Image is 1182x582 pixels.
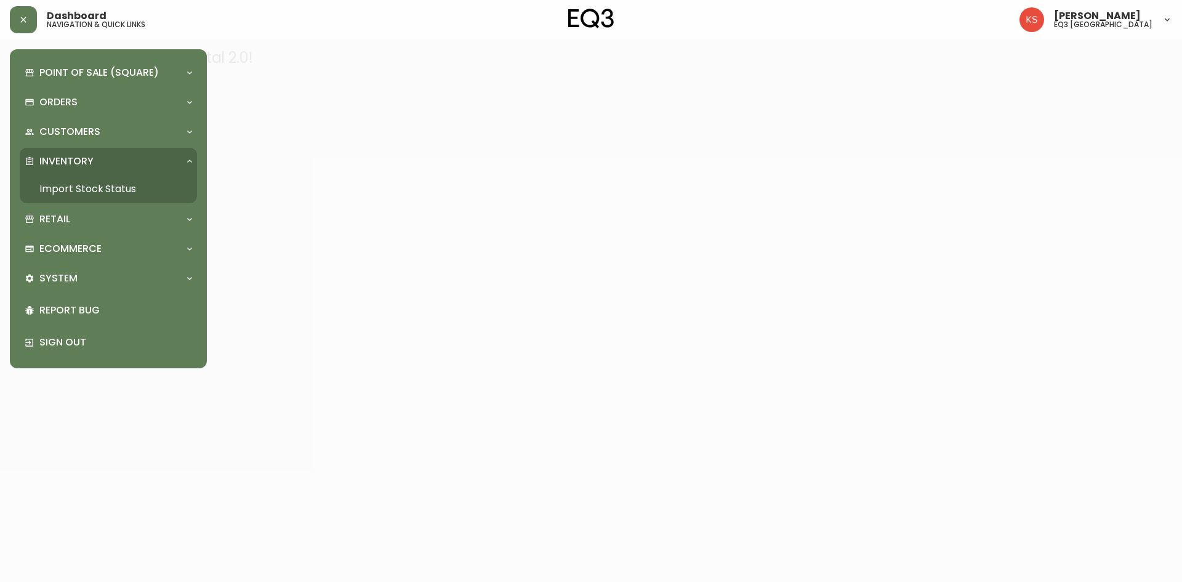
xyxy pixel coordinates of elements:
[568,9,614,28] img: logo
[47,11,107,21] span: Dashboard
[47,21,145,28] h5: navigation & quick links
[1054,21,1152,28] h5: eq3 [GEOGRAPHIC_DATA]
[20,294,197,326] div: Report Bug
[20,148,197,175] div: Inventory
[39,212,70,226] p: Retail
[39,242,102,256] p: Ecommerce
[39,95,78,109] p: Orders
[20,326,197,358] div: Sign Out
[20,118,197,145] div: Customers
[20,235,197,262] div: Ecommerce
[39,125,100,139] p: Customers
[1019,7,1044,32] img: e2d2a50d62d185d4f6f97e5250e9c2c6
[39,66,159,79] p: Point of Sale (Square)
[1054,11,1141,21] span: [PERSON_NAME]
[20,175,197,203] a: Import Stock Status
[20,89,197,116] div: Orders
[39,155,94,168] p: Inventory
[39,304,192,317] p: Report Bug
[20,206,197,233] div: Retail
[39,336,192,349] p: Sign Out
[39,272,78,285] p: System
[20,59,197,86] div: Point of Sale (Square)
[20,265,197,292] div: System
